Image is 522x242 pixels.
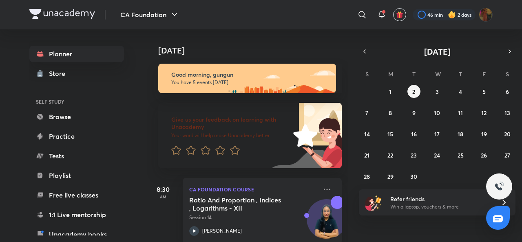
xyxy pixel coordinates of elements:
[29,187,124,203] a: Free live classes
[504,109,510,117] abbr: September 13, 2025
[49,69,70,78] div: Store
[411,130,417,138] abbr: September 16, 2025
[407,170,420,183] button: September 30, 2025
[482,88,486,95] abbr: September 5, 2025
[459,70,462,78] abbr: Thursday
[412,109,416,117] abbr: September 9, 2025
[431,149,444,162] button: September 24, 2025
[454,85,467,98] button: September 4, 2025
[448,11,456,19] img: streak
[384,149,397,162] button: September 22, 2025
[29,95,124,109] h6: SELF STUDY
[29,65,124,82] a: Store
[29,9,95,21] a: Company Logo
[365,70,369,78] abbr: Sunday
[424,46,451,57] span: [DATE]
[29,148,124,164] a: Tests
[29,167,124,184] a: Playlist
[434,151,440,159] abbr: September 24, 2025
[158,46,350,56] h4: [DATE]
[384,170,397,183] button: September 29, 2025
[29,109,124,125] a: Browse
[431,85,444,98] button: September 3, 2025
[459,88,462,95] abbr: September 4, 2025
[407,106,420,119] button: September 9, 2025
[361,127,374,140] button: September 14, 2025
[384,106,397,119] button: September 8, 2025
[147,194,179,199] p: AM
[389,88,391,95] abbr: September 1, 2025
[390,203,491,211] p: Win a laptop, vouchers & more
[189,184,317,194] p: CA Foundation Course
[506,70,509,78] abbr: Saturday
[189,214,317,221] p: Session 14
[390,195,491,203] h6: Refer friends
[479,8,493,22] img: gungun Raj
[202,227,242,235] p: [PERSON_NAME]
[504,151,510,159] abbr: September 27, 2025
[478,106,491,119] button: September 12, 2025
[407,85,420,98] button: September 2, 2025
[410,173,417,180] abbr: September 30, 2025
[171,79,329,86] p: You have 5 events [DATE]
[365,194,382,211] img: referral
[482,70,486,78] abbr: Friday
[171,116,290,131] h6: Give us your feedback on learning with Unacademy
[29,9,95,19] img: Company Logo
[147,184,179,194] h5: 8:30
[29,206,124,223] a: 1:1 Live mentorship
[364,130,370,138] abbr: September 14, 2025
[361,106,374,119] button: September 7, 2025
[396,11,403,18] img: avatar
[171,71,329,78] h6: Good morning, gungun
[481,109,487,117] abbr: September 12, 2025
[412,88,415,95] abbr: September 2, 2025
[387,173,394,180] abbr: September 29, 2025
[458,151,464,159] abbr: September 25, 2025
[458,130,463,138] abbr: September 18, 2025
[458,109,463,117] abbr: September 11, 2025
[412,70,416,78] abbr: Tuesday
[501,106,514,119] button: September 13, 2025
[115,7,184,23] button: CA Foundation
[478,149,491,162] button: September 26, 2025
[384,127,397,140] button: September 15, 2025
[387,151,393,159] abbr: September 22, 2025
[504,130,511,138] abbr: September 20, 2025
[431,106,444,119] button: September 10, 2025
[384,85,397,98] button: September 1, 2025
[389,109,392,117] abbr: September 8, 2025
[388,70,393,78] abbr: Monday
[361,149,374,162] button: September 21, 2025
[501,149,514,162] button: September 27, 2025
[478,85,491,98] button: September 5, 2025
[370,46,504,57] button: [DATE]
[481,151,487,159] abbr: September 26, 2025
[364,173,370,180] abbr: September 28, 2025
[501,85,514,98] button: September 6, 2025
[434,130,440,138] abbr: September 17, 2025
[481,130,487,138] abbr: September 19, 2025
[501,127,514,140] button: September 20, 2025
[393,8,406,21] button: avatar
[407,127,420,140] button: September 16, 2025
[158,64,336,93] img: morning
[265,103,342,168] img: feedback_image
[29,46,124,62] a: Planner
[387,130,393,138] abbr: September 15, 2025
[454,149,467,162] button: September 25, 2025
[454,106,467,119] button: September 11, 2025
[436,88,439,95] abbr: September 3, 2025
[364,151,369,159] abbr: September 21, 2025
[434,109,440,117] abbr: September 10, 2025
[361,170,374,183] button: September 28, 2025
[411,151,417,159] abbr: September 23, 2025
[435,70,441,78] abbr: Wednesday
[478,127,491,140] button: September 19, 2025
[407,149,420,162] button: September 23, 2025
[431,127,444,140] button: September 17, 2025
[454,127,467,140] button: September 18, 2025
[29,128,124,144] a: Practice
[365,109,368,117] abbr: September 7, 2025
[506,88,509,95] abbr: September 6, 2025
